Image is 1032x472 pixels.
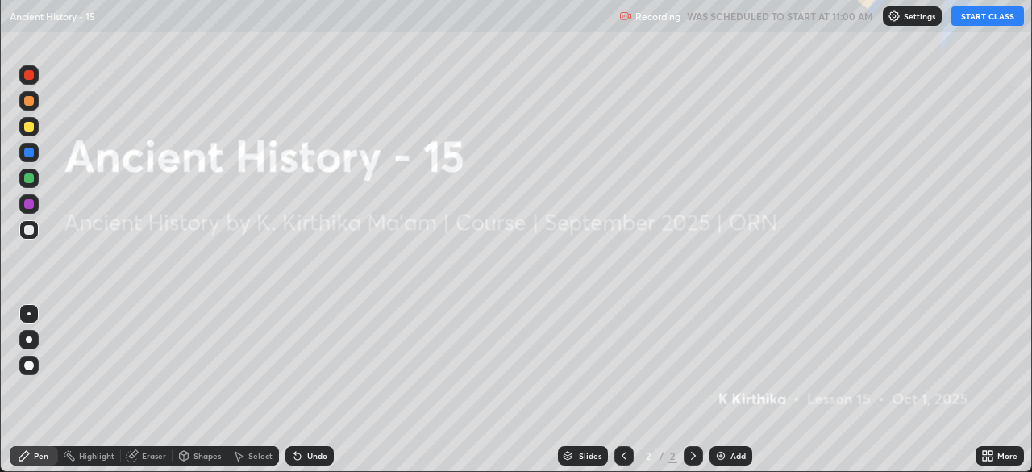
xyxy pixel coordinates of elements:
[951,6,1024,26] button: START CLASS
[579,452,601,460] div: Slides
[248,452,273,460] div: Select
[668,449,677,463] div: 2
[687,9,873,23] h5: WAS SCHEDULED TO START AT 11:00 AM
[307,452,327,460] div: Undo
[904,12,935,20] p: Settings
[888,10,901,23] img: class-settings-icons
[79,452,114,460] div: Highlight
[142,452,166,460] div: Eraser
[730,452,746,460] div: Add
[640,451,656,461] div: 2
[660,451,664,461] div: /
[10,10,95,23] p: Ancient History - 15
[635,10,680,23] p: Recording
[997,452,1017,460] div: More
[619,10,632,23] img: recording.375f2c34.svg
[714,449,727,462] img: add-slide-button
[193,452,221,460] div: Shapes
